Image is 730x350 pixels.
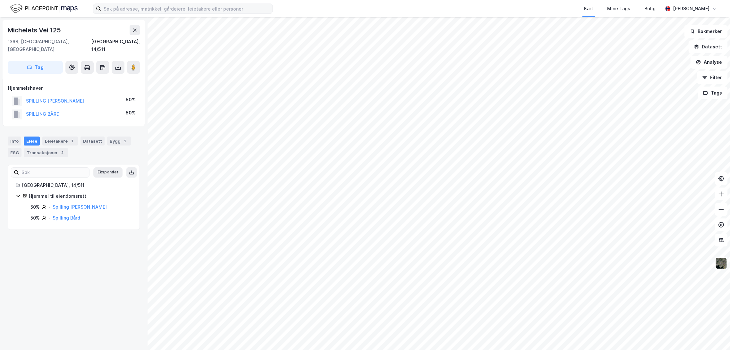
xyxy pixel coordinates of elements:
[122,138,128,144] div: 2
[688,40,727,53] button: Datasett
[93,167,123,178] button: Ekspander
[690,56,727,69] button: Analyse
[8,137,21,146] div: Info
[48,214,51,222] div: -
[107,137,131,146] div: Bygg
[8,38,91,53] div: 1368, [GEOGRAPHIC_DATA], [GEOGRAPHIC_DATA]
[30,203,40,211] div: 50%
[644,5,656,13] div: Bolig
[10,3,78,14] img: logo.f888ab2527a4732fd821a326f86c7f29.svg
[584,5,593,13] div: Kart
[698,319,730,350] div: Kontrollprogram for chat
[42,137,78,146] div: Leietakere
[684,25,727,38] button: Bokmerker
[698,87,727,99] button: Tags
[673,5,709,13] div: [PERSON_NAME]
[697,71,727,84] button: Filter
[698,319,730,350] iframe: Chat Widget
[101,4,272,13] input: Søk på adresse, matrikkel, gårdeiere, leietakere eller personer
[715,257,727,269] img: 9k=
[607,5,630,13] div: Mine Tags
[59,149,65,156] div: 2
[69,138,75,144] div: 1
[24,148,68,157] div: Transaksjoner
[126,96,136,104] div: 50%
[48,203,51,211] div: -
[8,148,21,157] div: ESG
[126,109,136,117] div: 50%
[8,61,63,74] button: Tag
[29,192,132,200] div: Hjemmel til eiendomsrett
[24,137,40,146] div: Eiere
[8,25,62,35] div: Michelets Vei 125
[19,168,89,177] input: Søk
[91,38,140,53] div: [GEOGRAPHIC_DATA], 14/511
[81,137,105,146] div: Datasett
[30,214,40,222] div: 50%
[53,204,107,210] a: Spilling [PERSON_NAME]
[22,181,132,189] div: [GEOGRAPHIC_DATA], 14/511
[8,84,140,92] div: Hjemmelshaver
[53,215,80,221] a: Spilling Bård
